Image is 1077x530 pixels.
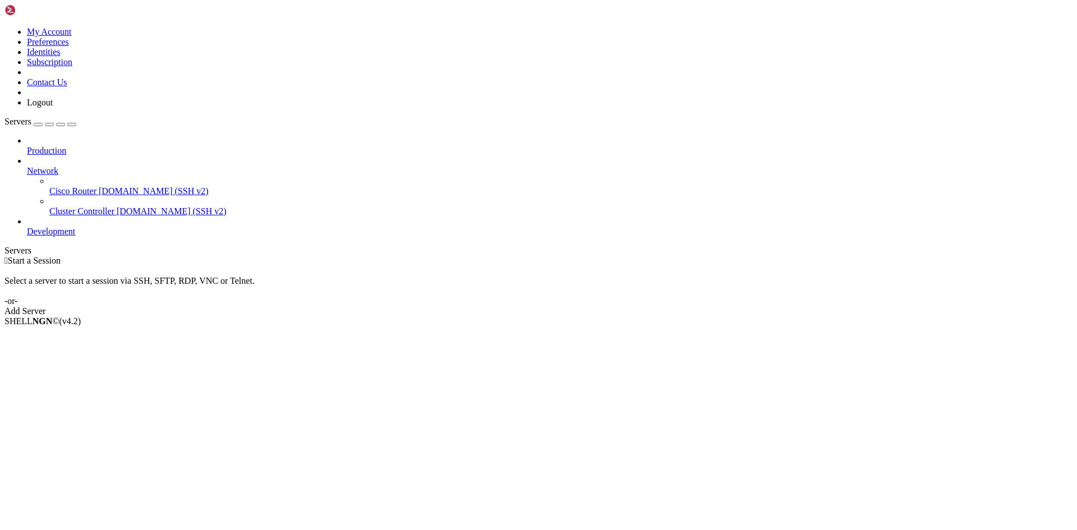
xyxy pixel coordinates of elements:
span: Development [27,227,75,236]
a: Cisco Router [DOMAIN_NAME] (SSH v2) [49,186,1073,196]
div: Select a server to start a session via SSH, SFTP, RDP, VNC or Telnet. -or- [4,266,1073,306]
div: Servers [4,246,1073,256]
span: Cluster Controller [49,206,114,216]
a: Contact Us [27,77,67,87]
li: Network [27,156,1073,216]
li: Cluster Controller [DOMAIN_NAME] (SSH v2) [49,196,1073,216]
a: Identities [27,47,61,57]
span: [DOMAIN_NAME] (SSH v2) [99,186,209,196]
a: Preferences [27,37,69,47]
a: Logout [27,98,53,107]
a: Cluster Controller [DOMAIN_NAME] (SSH v2) [49,206,1073,216]
span: Start a Session [8,256,61,265]
span: Network [27,166,58,176]
a: Production [27,146,1073,156]
span:  [4,256,8,265]
span: Servers [4,117,31,126]
li: Production [27,136,1073,156]
li: Cisco Router [DOMAIN_NAME] (SSH v2) [49,176,1073,196]
div: Add Server [4,306,1073,316]
a: Subscription [27,57,72,67]
a: My Account [27,27,72,36]
a: Servers [4,117,76,126]
span: [DOMAIN_NAME] (SSH v2) [117,206,227,216]
li: Development [27,216,1073,237]
span: 4.2.0 [59,316,81,326]
span: Cisco Router [49,186,96,196]
span: SHELL © [4,316,81,326]
span: Production [27,146,66,155]
a: Development [27,227,1073,237]
img: Shellngn [4,4,69,16]
a: Network [27,166,1073,176]
b: NGN [33,316,53,326]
